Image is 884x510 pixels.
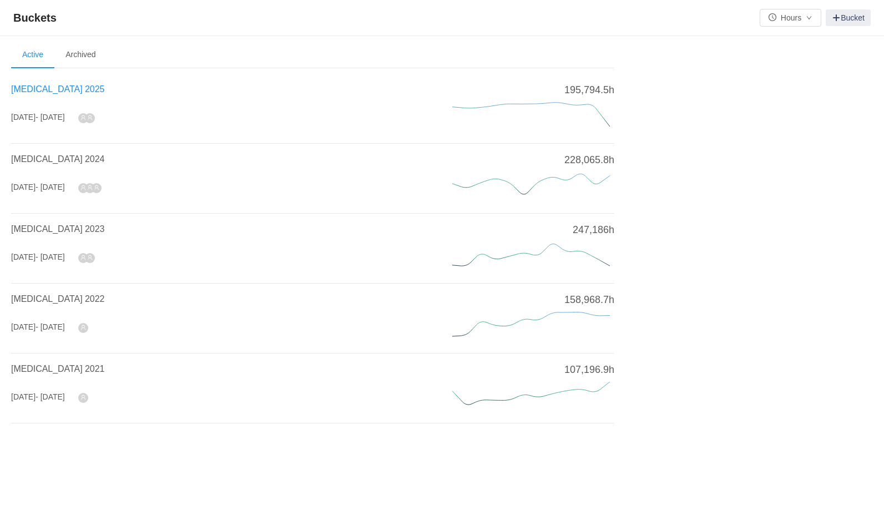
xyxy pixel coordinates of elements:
span: - [DATE] [36,253,65,261]
span: - [DATE] [36,113,65,122]
li: Archived [54,42,107,68]
span: 228,065.8h [564,153,614,168]
span: - [DATE] [36,183,65,191]
i: icon: user [94,185,99,190]
span: - [DATE] [36,392,65,401]
i: icon: user [87,185,93,190]
a: Bucket [826,9,871,26]
div: [DATE] [11,251,65,263]
span: 195,794.5h [564,83,614,98]
i: icon: user [80,115,86,120]
li: Active [11,42,54,68]
span: Buckets [13,9,63,27]
span: - [DATE] [36,322,65,331]
i: icon: user [87,255,93,260]
i: icon: user [80,255,86,260]
span: 107,196.9h [564,362,614,377]
div: [DATE] [11,112,65,123]
span: 158,968.7h [564,292,614,307]
a: [MEDICAL_DATA] 2021 [11,364,104,373]
a: [MEDICAL_DATA] 2024 [11,154,104,164]
a: [MEDICAL_DATA] 2025 [11,84,104,94]
i: icon: user [87,115,93,120]
i: icon: user [80,325,86,330]
span: 247,186h [573,223,614,238]
button: icon: clock-circleHoursicon: down [760,9,821,27]
div: [DATE] [11,181,65,193]
i: icon: user [80,185,86,190]
div: [DATE] [11,321,65,333]
i: icon: user [80,395,86,400]
div: [DATE] [11,391,65,403]
a: [MEDICAL_DATA] 2023 [11,224,104,234]
a: [MEDICAL_DATA] 2022 [11,294,104,304]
